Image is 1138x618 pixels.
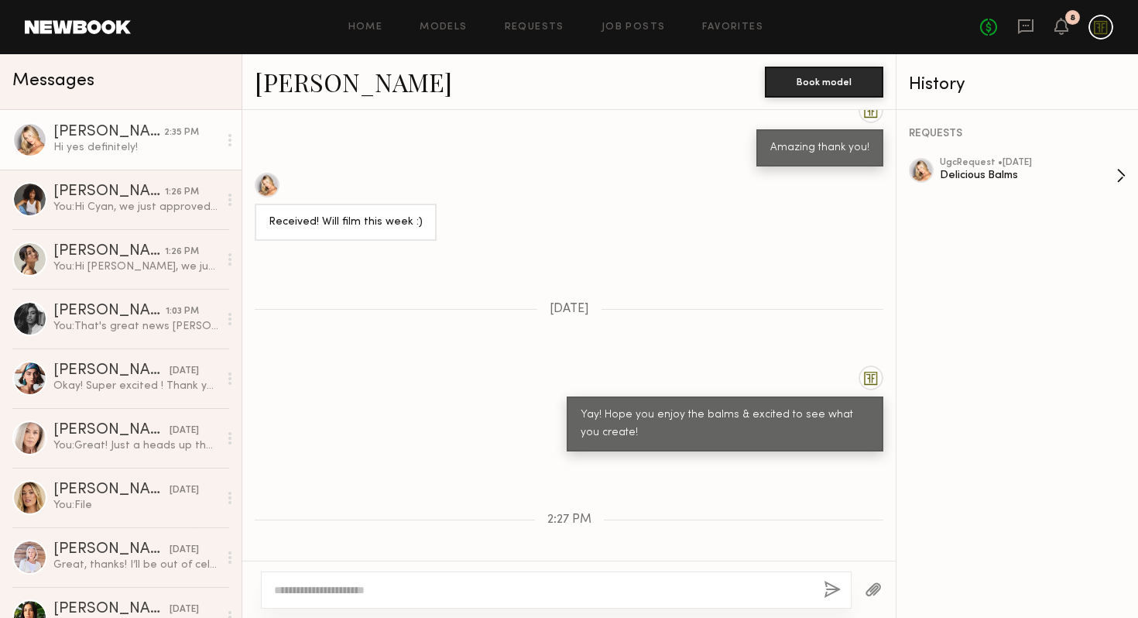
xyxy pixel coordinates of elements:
[940,158,1116,168] div: ugc Request • [DATE]
[269,214,423,232] div: Received! Will film this week :)
[12,72,94,90] span: Messages
[1070,14,1075,22] div: 8
[165,245,199,259] div: 1:26 PM
[602,22,666,33] a: Job Posts
[53,319,218,334] div: You: That's great news [PERSON_NAME]! We're so excited to see your video and thank you for confir...
[53,438,218,453] div: You: Great! Just a heads up that the lip pencils will ship out early next week. I'll follow up wi...
[53,602,170,617] div: [PERSON_NAME]
[170,543,199,558] div: [DATE]
[581,407,869,442] div: Yay! Hope you enjoy the balms & excited to see what you create!
[53,140,218,155] div: Hi yes definitely!
[940,158,1126,194] a: ugcRequest •[DATE]Delicious Balms
[53,363,170,379] div: [PERSON_NAME]
[53,125,164,140] div: [PERSON_NAME]
[765,74,883,88] a: Book model
[170,603,199,617] div: [DATE]
[505,22,564,33] a: Requests
[550,303,589,316] span: [DATE]
[166,304,199,319] div: 1:03 PM
[53,482,170,498] div: [PERSON_NAME]
[53,558,218,572] div: Great, thanks! I’ll be out of cell service here and there but will check messages whenever I have...
[53,498,218,513] div: You: File
[165,185,199,200] div: 1:26 PM
[164,125,199,140] div: 2:35 PM
[170,483,199,498] div: [DATE]
[53,542,170,558] div: [PERSON_NAME]
[53,244,165,259] div: [PERSON_NAME]
[348,22,383,33] a: Home
[255,65,452,98] a: [PERSON_NAME]
[53,379,218,393] div: Okay! Super excited ! Thank you ! You too xx
[420,22,467,33] a: Models
[940,168,1116,183] div: Delicious Balms
[765,67,883,98] button: Book model
[53,304,166,319] div: [PERSON_NAME]
[53,200,218,215] div: You: Hi Cyan, we just approved your request for the UGC Soft Sketch Lip Liner Pencil. Please let ...
[170,364,199,379] div: [DATE]
[53,423,170,438] div: [PERSON_NAME]
[547,513,591,527] span: 2:27 PM
[770,139,869,157] div: Amazing thank you!
[909,76,1126,94] div: History
[909,129,1126,139] div: REQUESTS
[702,22,763,33] a: Favorites
[53,259,218,274] div: You: Hi [PERSON_NAME], we just approved your request for the UGC Soft Sketch Lip Liner Pencil. Pl...
[170,424,199,438] div: [DATE]
[53,184,165,200] div: [PERSON_NAME]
